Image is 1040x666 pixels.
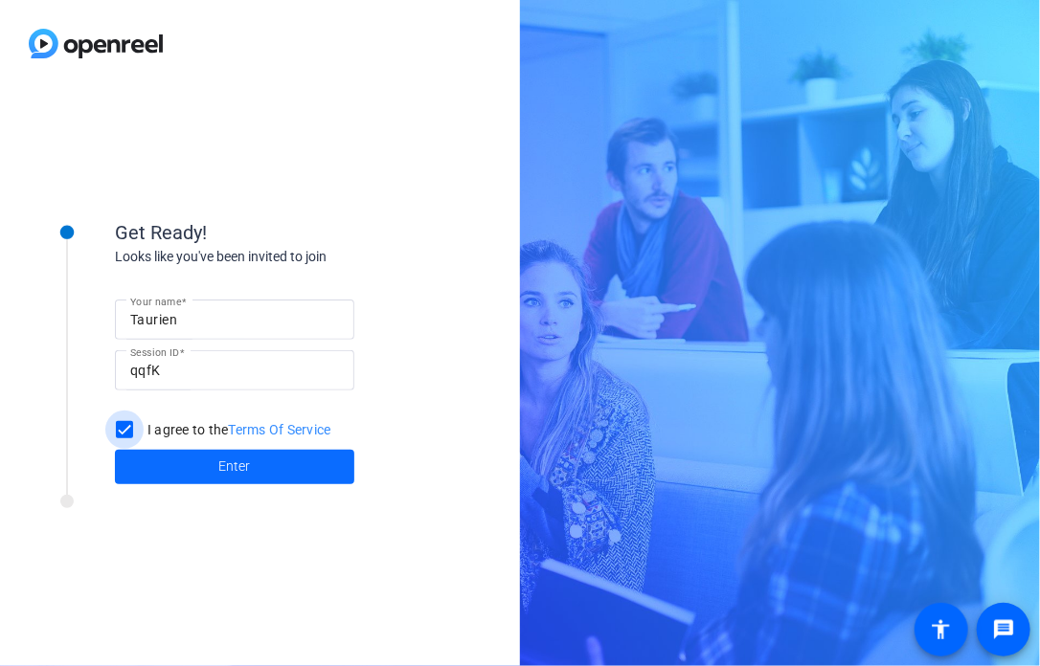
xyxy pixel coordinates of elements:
[992,618,1015,641] mat-icon: message
[219,456,251,477] span: Enter
[144,420,331,439] label: I agree to the
[130,346,179,358] mat-label: Session ID
[115,218,498,247] div: Get Ready!
[229,422,331,437] a: Terms Of Service
[115,247,498,267] div: Looks like you've been invited to join
[130,296,181,307] mat-label: Your name
[930,618,953,641] mat-icon: accessibility
[115,450,354,484] button: Enter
